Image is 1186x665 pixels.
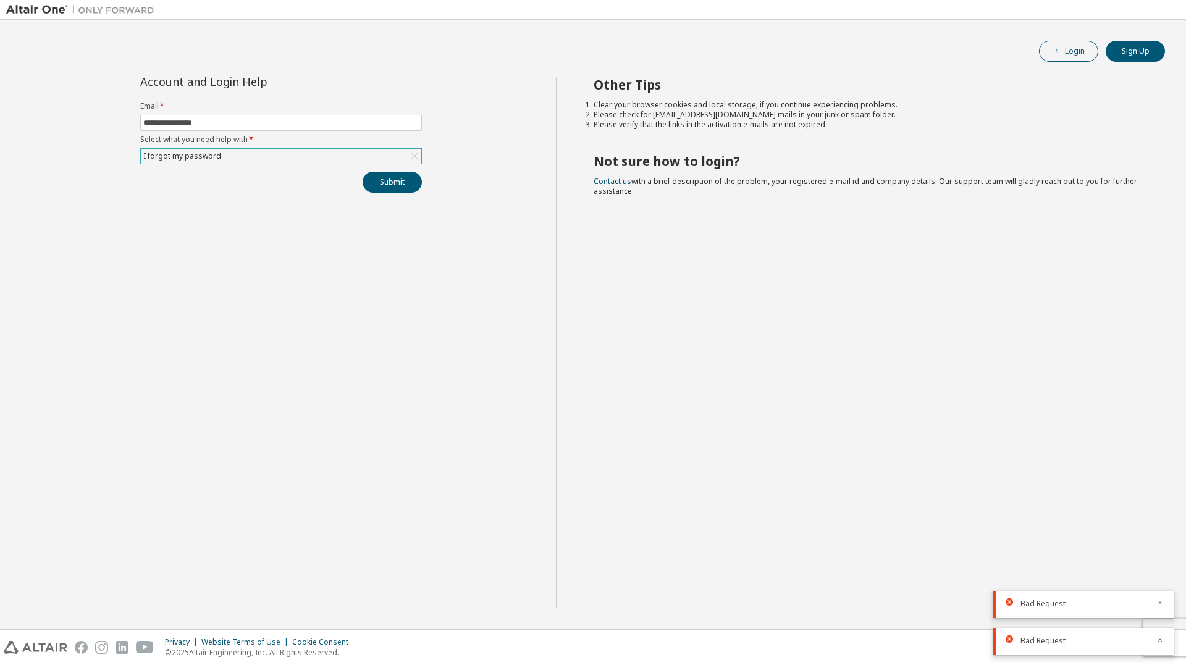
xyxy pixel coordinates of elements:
[95,641,108,654] img: instagram.svg
[292,637,356,647] div: Cookie Consent
[116,641,128,654] img: linkedin.svg
[141,149,223,163] div: I forgot my password
[1020,636,1066,646] span: Bad Request
[1039,41,1098,62] button: Login
[363,172,422,193] button: Submit
[6,4,161,16] img: Altair One
[4,641,67,654] img: altair_logo.svg
[140,135,422,144] label: Select what you need help with
[165,637,201,647] div: Privacy
[136,641,154,654] img: youtube.svg
[201,637,292,647] div: Website Terms of Use
[140,101,422,111] label: Email
[594,120,1143,130] li: Please verify that the links in the activation e-mails are not expired.
[594,176,631,186] a: Contact us
[1020,599,1066,609] span: Bad Request
[75,641,88,654] img: facebook.svg
[594,110,1143,120] li: Please check for [EMAIL_ADDRESS][DOMAIN_NAME] mails in your junk or spam folder.
[140,77,366,86] div: Account and Login Help
[165,647,356,658] p: © 2025 Altair Engineering, Inc. All Rights Reserved.
[1106,41,1165,62] button: Sign Up
[141,149,421,164] div: I forgot my password
[594,77,1143,93] h2: Other Tips
[594,153,1143,169] h2: Not sure how to login?
[594,176,1137,196] span: with a brief description of the problem, your registered e-mail id and company details. Our suppo...
[594,100,1143,110] li: Clear your browser cookies and local storage, if you continue experiencing problems.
